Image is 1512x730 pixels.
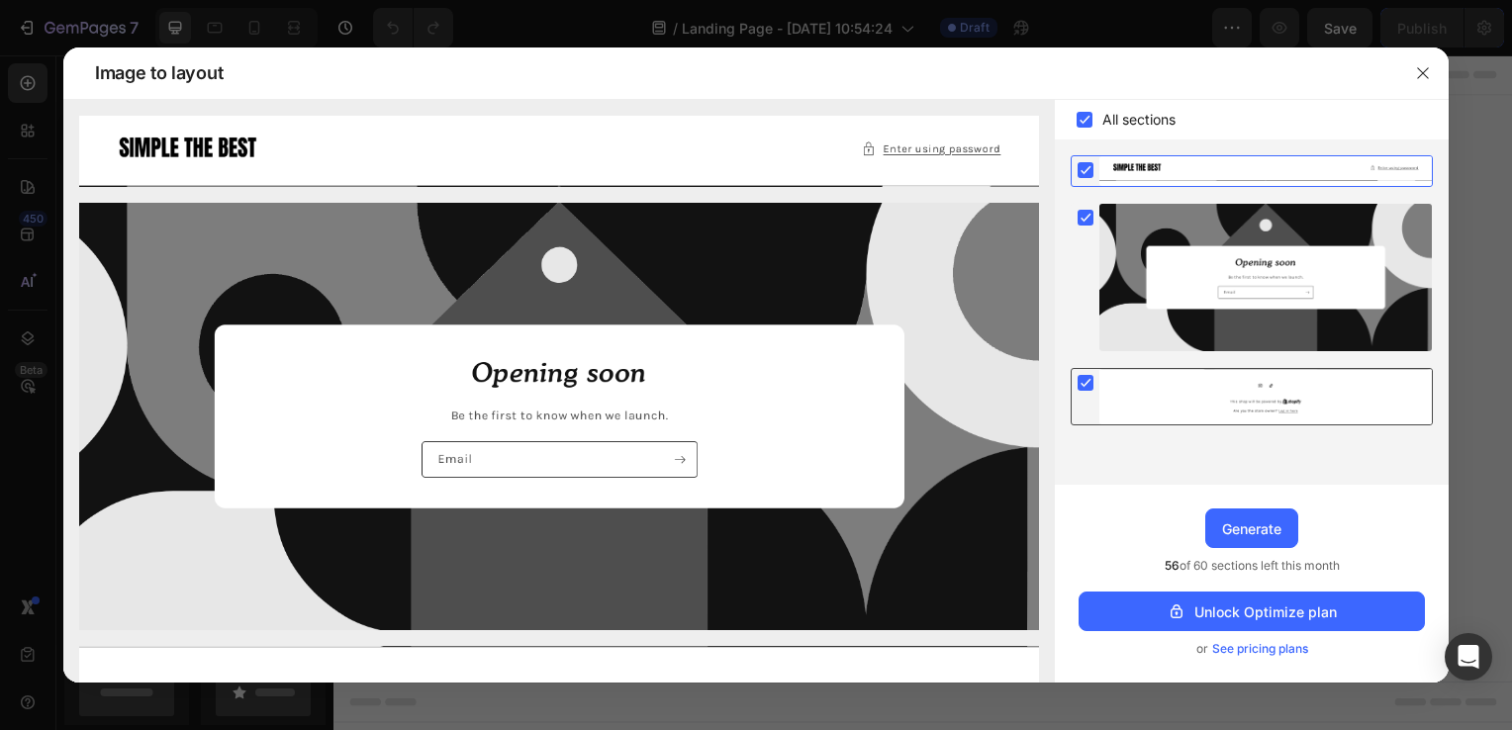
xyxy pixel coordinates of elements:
[1167,601,1337,622] div: Unlock Optimize plan
[450,385,586,424] button: Add sections
[1079,639,1425,659] div: or
[1445,633,1492,681] div: Open Intercom Messenger
[1205,508,1298,548] button: Generate
[1079,592,1425,631] button: Unlock Optimize plan
[474,345,713,369] div: Start with Sections from sidebar
[1102,108,1176,132] span: All sections
[1165,558,1180,573] span: 56
[1212,639,1308,659] span: See pricing plans
[461,496,727,511] div: Start with Generating from URL or image
[95,61,223,85] span: Image to layout
[1222,518,1281,539] div: Generate
[1165,556,1340,576] span: of 60 sections left this month
[598,385,737,424] button: Add elements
